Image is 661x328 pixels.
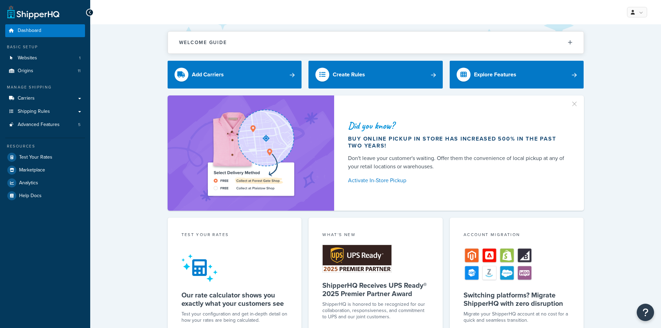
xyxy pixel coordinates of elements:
h5: Our rate calculator shows you exactly what your customers see [181,291,288,308]
a: Analytics [5,177,85,189]
p: ShipperHQ is honored to be recognized for our collaboration, responsiveness, and commitment to UP... [322,301,429,320]
div: What's New [322,232,429,239]
div: Test your rates [181,232,288,239]
div: Migrate your ShipperHQ account at no cost for a quick and seamless transition. [464,311,570,323]
li: Origins [5,65,85,77]
h5: Switching platforms? Migrate ShipperHQ with zero disruption [464,291,570,308]
div: Manage Shipping [5,84,85,90]
div: Basic Setup [5,44,85,50]
div: Test your configuration and get in-depth detail on how your rates are being calculated. [181,311,288,323]
span: 11 [78,68,80,74]
div: Add Carriers [192,70,224,79]
button: Open Resource Center [637,304,654,321]
div: Did you know? [348,121,567,131]
div: Create Rules [333,70,365,79]
div: Buy online pickup in store has increased 500% in the past two years! [348,135,567,149]
span: Analytics [19,180,38,186]
span: Dashboard [18,28,41,34]
span: Advanced Features [18,122,60,128]
div: Explore Features [474,70,516,79]
a: Dashboard [5,24,85,37]
h5: ShipperHQ Receives UPS Ready® 2025 Premier Partner Award [322,281,429,298]
span: Marketplace [19,167,45,173]
li: Advanced Features [5,118,85,131]
a: Carriers [5,92,85,105]
span: 1 [79,55,80,61]
a: Origins11 [5,65,85,77]
div: Resources [5,143,85,149]
div: Don't leave your customer's waiting. Offer them the convenience of local pickup at any of your re... [348,154,567,171]
a: Marketplace [5,164,85,176]
a: Activate In-Store Pickup [348,176,567,185]
a: Shipping Rules [5,105,85,118]
span: Shipping Rules [18,109,50,115]
span: Carriers [18,95,35,101]
a: Advanced Features5 [5,118,85,131]
span: 5 [78,122,80,128]
a: Test Your Rates [5,151,85,163]
button: Welcome Guide [168,32,584,53]
a: Help Docs [5,190,85,202]
h2: Welcome Guide [179,40,227,45]
a: Create Rules [308,61,443,89]
span: Origins [18,68,33,74]
a: Add Carriers [168,61,302,89]
span: Websites [18,55,37,61]
img: ad-shirt-map-b0359fc47e01cab431d101c4b569394f6a03f54285957d908178d52f29eb9668.png [188,106,314,200]
li: Websites [5,52,85,65]
a: Explore Features [450,61,584,89]
div: Account Migration [464,232,570,239]
span: Help Docs [19,193,42,199]
a: Websites1 [5,52,85,65]
span: Test Your Rates [19,154,52,160]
